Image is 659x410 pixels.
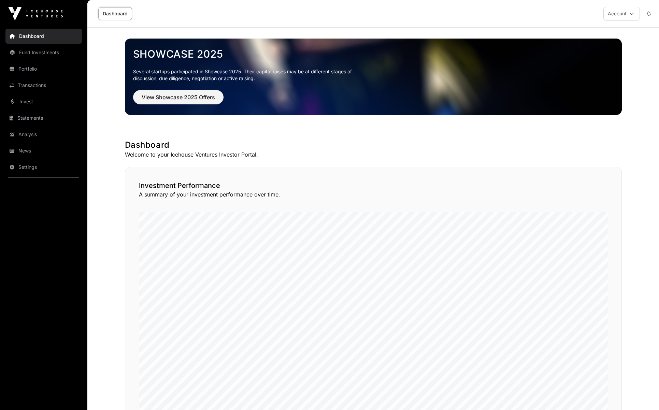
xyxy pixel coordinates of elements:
button: Account [603,7,640,20]
a: Dashboard [5,29,82,44]
a: Fund Investments [5,45,82,60]
iframe: Chat Widget [625,377,659,410]
img: Showcase 2025 [125,39,622,115]
a: Dashboard [98,7,132,20]
a: Portfolio [5,61,82,76]
button: View Showcase 2025 Offers [133,90,224,104]
a: Analysis [5,127,82,142]
a: Transactions [5,78,82,93]
a: Invest [5,94,82,109]
p: Several startups participated in Showcase 2025. Their capital raises may be at different stages o... [133,68,362,82]
a: Statements [5,111,82,126]
p: Welcome to your Icehouse Ventures Investor Portal. [125,150,622,159]
p: A summary of your investment performance over time. [139,190,608,199]
h2: Investment Performance [139,181,608,190]
a: News [5,143,82,158]
img: Icehouse Ventures Logo [8,7,63,20]
h1: Dashboard [125,140,622,150]
a: Settings [5,160,82,175]
span: View Showcase 2025 Offers [142,93,215,101]
a: View Showcase 2025 Offers [133,97,224,104]
a: Showcase 2025 [133,48,614,60]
